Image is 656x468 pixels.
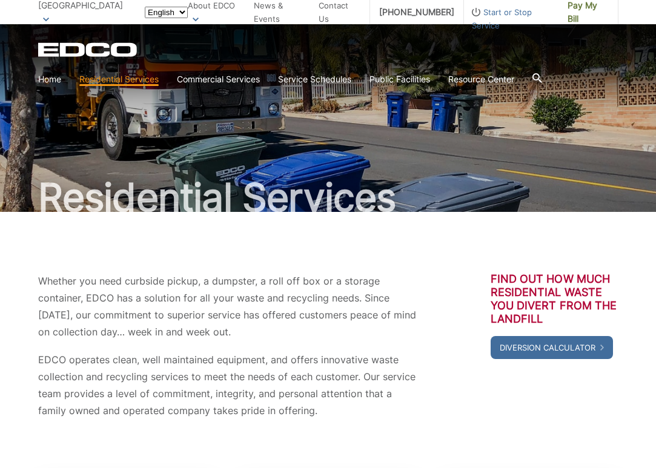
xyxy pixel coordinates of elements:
h1: Residential Services [38,178,618,217]
a: Diversion Calculator [491,336,613,359]
a: EDCD logo. Return to the homepage. [38,42,139,57]
a: Service Schedules [278,73,351,86]
a: Home [38,73,61,86]
p: EDCO operates clean, well maintained equipment, and offers innovative waste collection and recycl... [38,351,417,419]
h3: Find out how much residential waste you divert from the landfill [491,272,618,326]
a: Resource Center [448,73,514,86]
p: Whether you need curbside pickup, a dumpster, a roll off box or a storage container, EDCO has a s... [38,272,417,340]
a: Public Facilities [369,73,430,86]
a: Residential Services [79,73,159,86]
a: Commercial Services [177,73,260,86]
select: Select a language [145,7,188,18]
